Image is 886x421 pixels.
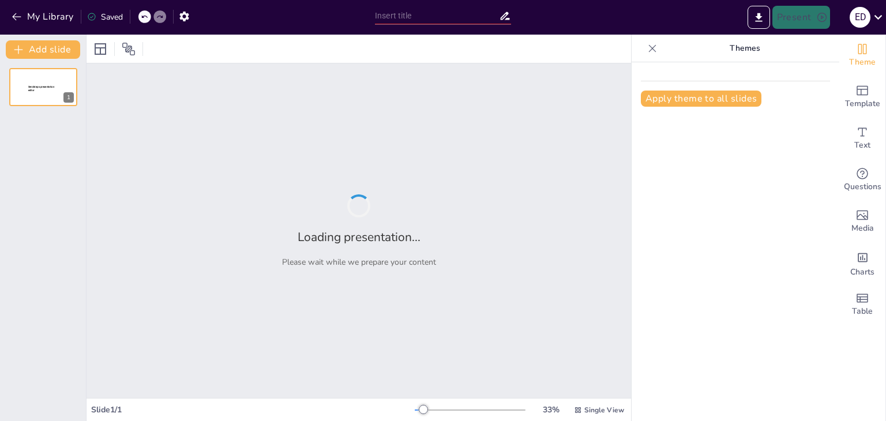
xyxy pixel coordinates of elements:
div: Add text boxes [839,118,885,159]
button: Apply theme to all slides [641,91,761,107]
div: Change the overall theme [839,35,885,76]
p: Themes [662,35,828,62]
div: Add ready made slides [839,76,885,118]
span: Position [122,42,136,56]
button: E D [850,6,870,29]
span: Questions [844,181,881,193]
span: Single View [584,405,624,415]
span: Template [845,97,880,110]
div: 1 [9,68,77,106]
div: Add a table [839,284,885,325]
span: Theme [849,56,876,69]
span: Charts [850,266,874,279]
div: E D [850,7,870,28]
div: Get real-time input from your audience [839,159,885,201]
div: Layout [91,40,110,58]
span: Text [854,139,870,152]
p: Please wait while we prepare your content [282,257,436,268]
div: Add images, graphics, shapes or video [839,201,885,242]
div: 1 [63,92,74,103]
span: Media [851,222,874,235]
button: Present [772,6,830,29]
div: 33 % [537,404,565,415]
button: Export to PowerPoint [748,6,770,29]
input: Insert title [375,7,499,24]
div: Slide 1 / 1 [91,404,415,415]
span: Table [852,305,873,318]
button: Add slide [6,40,80,59]
button: My Library [9,7,78,26]
h2: Loading presentation... [298,229,421,245]
div: Add charts and graphs [839,242,885,284]
span: Sendsteps presentation editor [28,85,54,92]
div: Saved [87,12,123,22]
